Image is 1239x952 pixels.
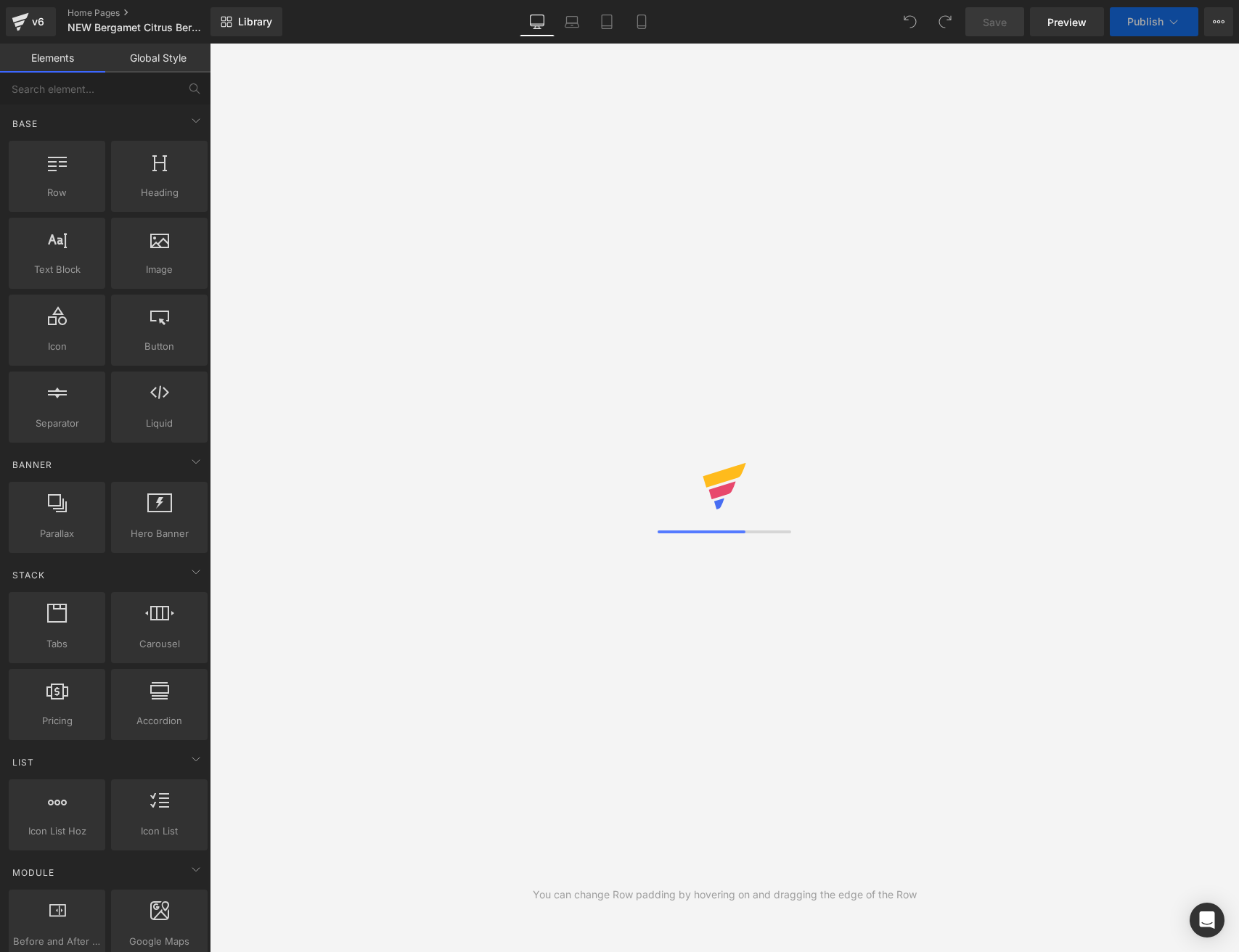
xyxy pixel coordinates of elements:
span: Row [13,185,101,200]
a: Home Pages [68,7,234,19]
span: Carousel [115,636,203,652]
span: Accordion [115,713,203,729]
span: Liquid [115,416,203,431]
a: Laptop [555,7,589,36]
button: Undo [896,7,925,36]
button: Publish [1110,7,1198,36]
a: Desktop [520,7,555,36]
span: Stack [11,568,46,582]
a: Preview [1030,7,1104,36]
span: Base [11,117,39,131]
span: Button [115,339,203,354]
span: Banner [11,458,54,472]
a: Mobile [624,7,659,36]
span: Icon List [115,824,203,839]
button: More [1204,7,1233,36]
span: Before and After Images [13,934,101,949]
a: Tablet [589,7,624,36]
span: Icon [13,339,101,354]
span: List [11,755,36,769]
span: Heading [115,185,203,200]
span: Publish [1127,16,1164,28]
span: Pricing [13,713,101,729]
span: Separator [13,416,101,431]
div: v6 [29,12,47,31]
span: NEW Bergamet Citrus Bergamot Superfruit [68,22,207,33]
span: Module [11,866,56,879]
div: Open Intercom Messenger [1190,903,1224,937]
span: Library [238,15,272,28]
a: Global Style [105,44,210,73]
span: Parallax [13,526,101,541]
div: You can change Row padding by hovering on and dragging the edge of the Row [533,887,917,903]
span: Google Maps [115,934,203,949]
a: New Library [210,7,282,36]
span: Icon List Hoz [13,824,101,839]
a: v6 [6,7,56,36]
span: Hero Banner [115,526,203,541]
span: Tabs [13,636,101,652]
span: Image [115,262,203,277]
button: Redo [931,7,960,36]
span: Save [983,15,1007,30]
span: Text Block [13,262,101,277]
span: Preview [1047,15,1087,30]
